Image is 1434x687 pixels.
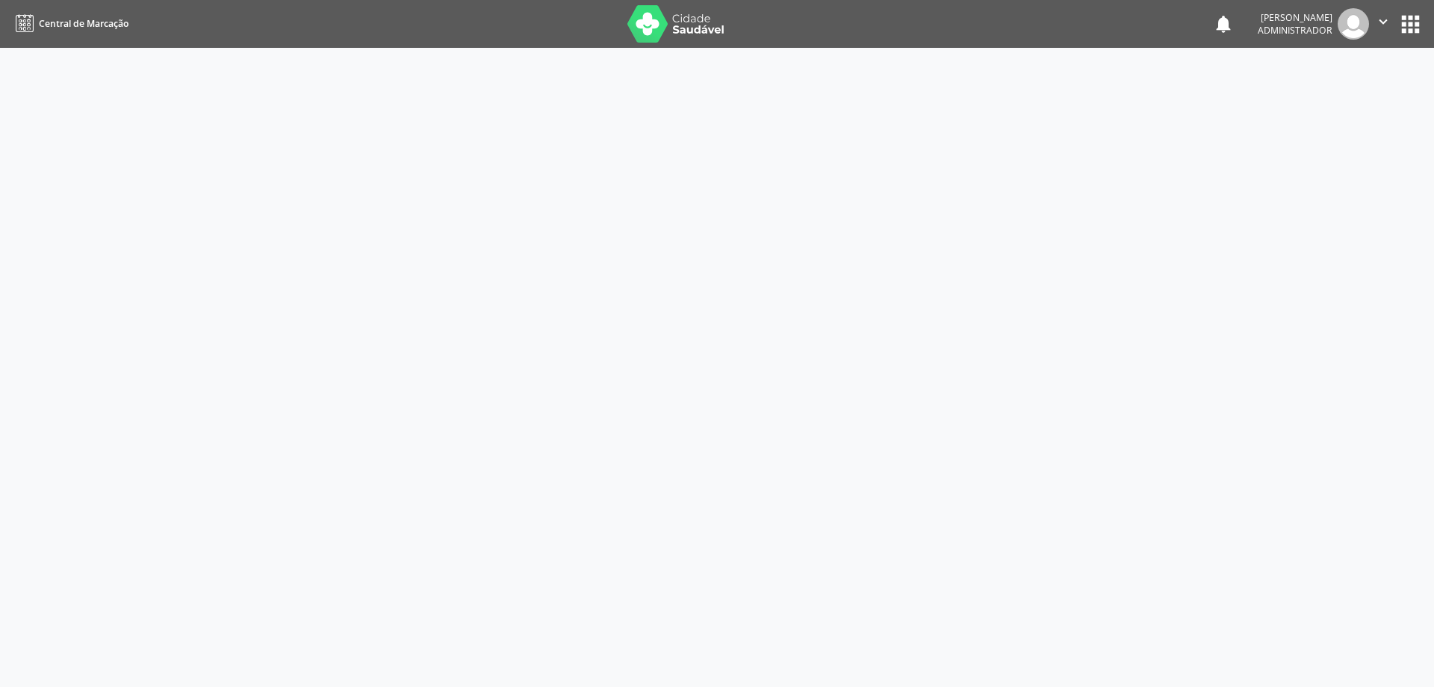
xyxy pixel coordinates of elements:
[1375,13,1391,30] i: 
[1397,11,1424,37] button: apps
[1258,24,1332,37] span: Administrador
[1258,11,1332,24] div: [PERSON_NAME]
[1213,13,1234,34] button: notifications
[10,11,128,36] a: Central de Marcação
[39,17,128,30] span: Central de Marcação
[1369,8,1397,40] button: 
[1338,8,1369,40] img: img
